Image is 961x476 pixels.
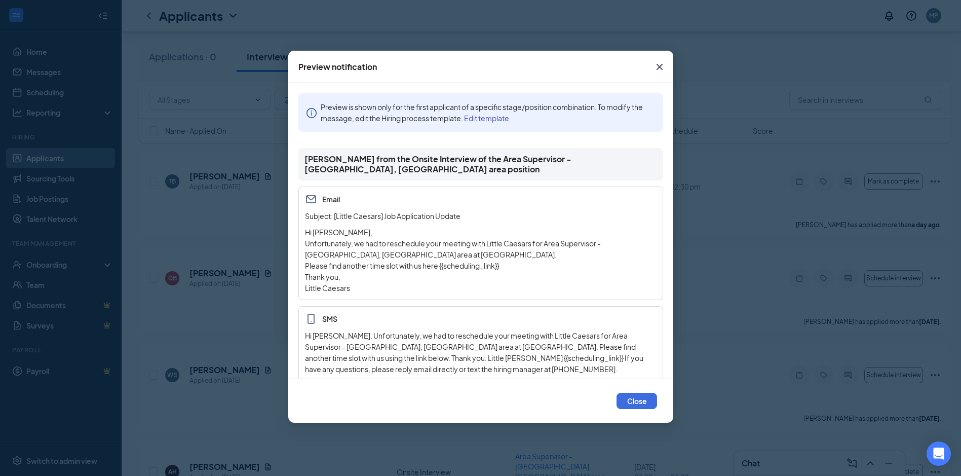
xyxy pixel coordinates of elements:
[305,330,657,375] div: Hi [PERSON_NAME]. Unfortunately, we had to reschedule your meeting with Little Caesars for Area S...
[464,114,509,123] a: Edit template
[927,442,951,466] div: Open Intercom Messenger
[305,313,317,325] svg: MobileSms
[646,51,673,83] button: Close
[304,154,657,174] span: [PERSON_NAME] from the Onsite Interview of the Area Supervisor - [GEOGRAPHIC_DATA], [GEOGRAPHIC_D...
[305,211,460,221] span: Subject: [Little Caesars] Job Application Update
[305,238,657,260] p: Unfortunately, we had to reschedule your meeting with Little Caesars for Area Supervisor - [GEOGR...
[305,193,317,205] svg: Email
[321,102,643,123] span: Preview is shown only for the first applicant of a specific stage/position combination. To modify...
[306,107,317,118] span: info-circle
[654,61,666,73] svg: Cross
[305,227,657,238] p: Hi [PERSON_NAME],
[305,260,657,271] p: Please find another time slot with us here {{scheduling_link}}
[617,393,657,409] button: Close
[305,271,657,282] p: Thank you,
[305,282,657,294] p: Little Caesars
[305,193,657,205] span: Email
[305,313,657,325] span: SMS
[298,61,377,72] div: Preview notification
